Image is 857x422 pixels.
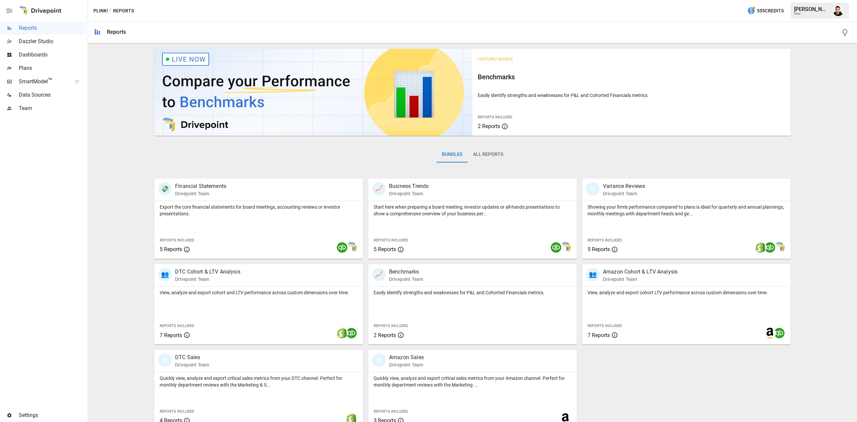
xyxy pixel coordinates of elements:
[765,242,775,253] img: quickbooks
[107,29,126,35] div: Reports
[175,361,209,368] p: Drivepoint Team
[160,375,358,388] p: Quickly view, analyze and export critical sales metrics from your DTC channel. Perfect for monthl...
[833,5,844,16] img: Francisco Sanchez
[374,409,408,414] span: Reports Included
[175,276,240,283] p: Drivepoint Team
[19,51,86,59] span: Dashboards
[588,246,610,252] span: 5 Reports
[468,146,509,163] button: All Reports
[346,242,357,253] img: smart model
[586,268,600,281] div: 👥
[154,49,472,136] img: video thumbnail
[160,324,194,328] span: Reports Included
[829,1,848,20] button: Francisco Sanchez
[346,328,357,338] img: quickbooks
[437,146,468,163] button: Bundles
[774,328,785,338] img: quickbooks
[337,328,347,338] img: shopify
[372,182,386,196] div: 📈
[19,37,86,45] span: Dazzler Studio
[389,353,424,361] p: Amazon Sales
[551,242,561,253] img: quickbooks
[175,190,226,197] p: Drivepoint Team
[19,64,86,72] span: Plans
[158,182,172,196] div: 💸
[374,204,571,217] p: Start here when preparing a board meeting, investor updates or all-hands presentations to show a ...
[389,276,423,283] p: Drivepoint Team
[588,238,622,242] span: Reports Included
[560,242,571,253] img: smart model
[374,289,571,296] p: Easily identify strengths and weaknesses for P&L and Cohorted Financials metrics.
[337,242,347,253] img: quickbooks
[160,246,182,252] span: 5 Reports
[160,332,182,338] span: 7 Reports
[372,353,386,367] div: 🛍
[374,375,571,388] p: Quickly view, analyze and export critical sales metrics from your Amazon channel. Perfect for mon...
[765,328,775,338] img: amazon
[19,104,86,112] span: Team
[478,123,500,129] span: 2 Reports
[372,268,386,281] div: 📈
[774,242,785,253] img: smart model
[374,332,396,338] span: 2 Reports
[109,7,112,15] div: /
[603,190,645,197] p: Drivepoint Team
[757,7,784,15] span: 555 Credits
[175,182,226,190] p: Financial Statements
[93,7,108,15] button: Plink!
[389,182,428,190] p: Business Trends
[588,324,622,328] span: Reports Included
[745,5,786,17] button: 555Credits
[755,242,766,253] img: shopify
[374,238,408,242] span: Reports Included
[389,361,424,368] p: Drivepoint Team
[158,268,172,281] div: 👥
[160,204,358,217] p: Export the core financial statements for board meetings, accounting reviews or investor presentat...
[478,57,513,62] span: Featured Bundle
[175,353,209,361] p: DTC Sales
[19,91,86,99] span: Data Sources
[588,204,785,217] p: Showing your firm's performance compared to plans is ideal for quarterly and annual plannings, mo...
[478,115,512,119] span: Reports Included
[19,78,68,86] span: SmartModel
[19,24,86,32] span: Reports
[160,238,194,242] span: Reports Included
[160,409,194,414] span: Reports Included
[478,92,785,99] p: Easily identify strengths and weaknesses for P&L and Cohorted Financials metrics.
[588,289,785,296] p: View, analyze and export cohort LTV performance across custom dimensions over time.
[794,12,829,15] div: Plink!
[160,289,358,296] p: View, analyze and export cohort and LTV performance across custom dimensions over time.
[389,268,423,276] p: Benchmarks
[794,6,829,12] div: [PERSON_NAME]
[603,268,678,276] p: Amazon Cohort & LTV Analysis
[19,411,86,419] span: Settings
[158,353,172,367] div: 🛍
[48,77,53,85] span: ™
[586,182,600,196] div: 🗓
[603,276,678,283] p: Drivepoint Team
[175,268,240,276] p: DTC Cohort & LTV Analysis
[374,324,408,328] span: Reports Included
[603,182,645,190] p: Variance Reviews
[478,72,785,82] h6: Benchmarks
[374,246,396,252] span: 5 Reports
[389,190,428,197] p: Drivepoint Team
[588,332,610,338] span: 7 Reports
